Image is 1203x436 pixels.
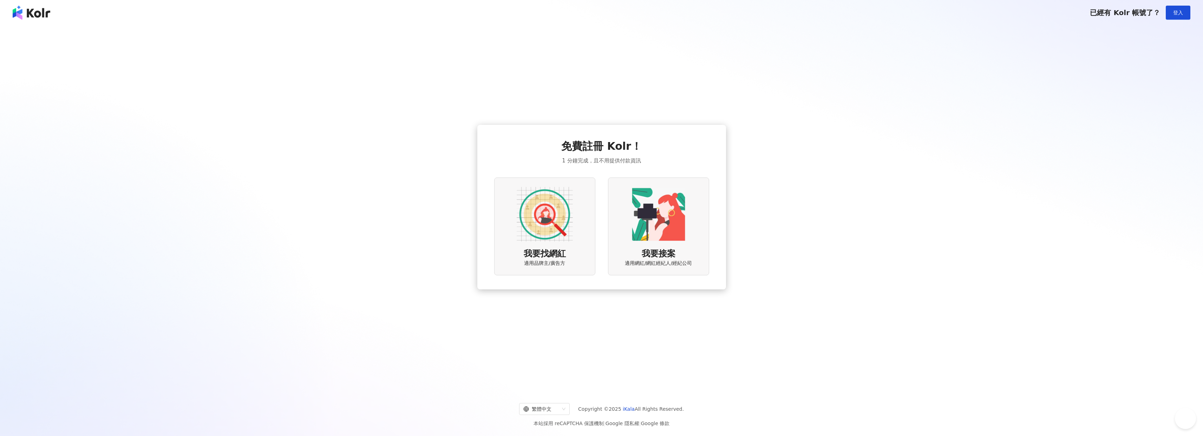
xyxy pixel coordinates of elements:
[1090,8,1160,17] span: 已經有 Kolr 帳號了？
[1175,408,1196,429] iframe: Help Scout Beacon - Open
[534,419,669,428] span: 本站採用 reCAPTCHA 保護機制
[578,405,684,413] span: Copyright © 2025 All Rights Reserved.
[625,260,692,267] span: 適用網紅/網紅經紀人/經紀公司
[1173,10,1183,15] span: 登入
[623,406,635,412] a: iKala
[606,421,639,426] a: Google 隱私權
[524,248,566,260] span: 我要找網紅
[604,421,606,426] span: |
[641,421,669,426] a: Google 條款
[13,6,50,20] img: logo
[642,248,675,260] span: 我要接案
[523,403,559,415] div: 繁體中文
[630,186,687,242] img: KOL identity option
[561,139,642,154] span: 免費註冊 Kolr！
[1166,6,1190,20] button: 登入
[517,186,573,242] img: AD identity option
[524,260,565,267] span: 適用品牌主/廣告方
[639,421,641,426] span: |
[562,156,641,165] span: 1 分鐘完成，且不用提供付款資訊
